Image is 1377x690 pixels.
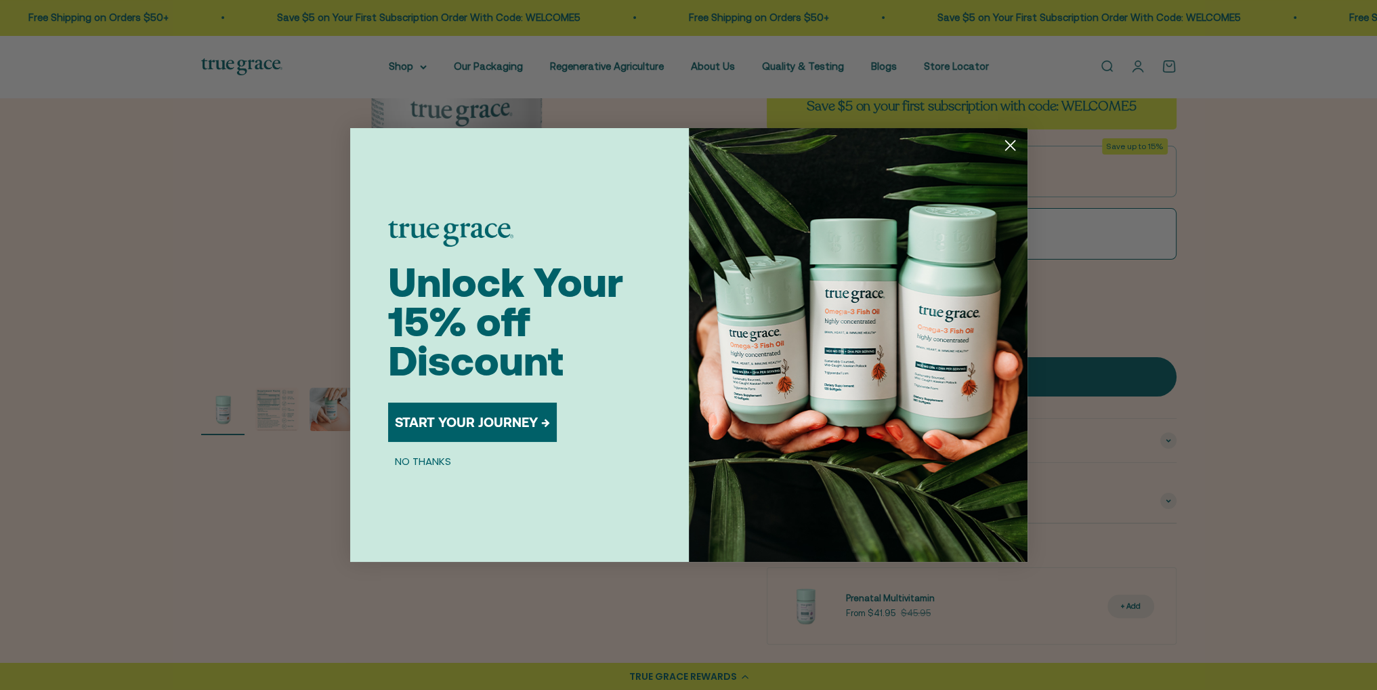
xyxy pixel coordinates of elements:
button: NO THANKS [388,453,458,469]
img: 098727d5-50f8-4f9b-9554-844bb8da1403.jpeg [689,128,1028,562]
button: START YOUR JOURNEY → [388,403,557,442]
button: Close dialog [998,134,1022,157]
span: Unlock Your 15% off Discount [388,259,623,384]
img: logo placeholder [388,221,513,247]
